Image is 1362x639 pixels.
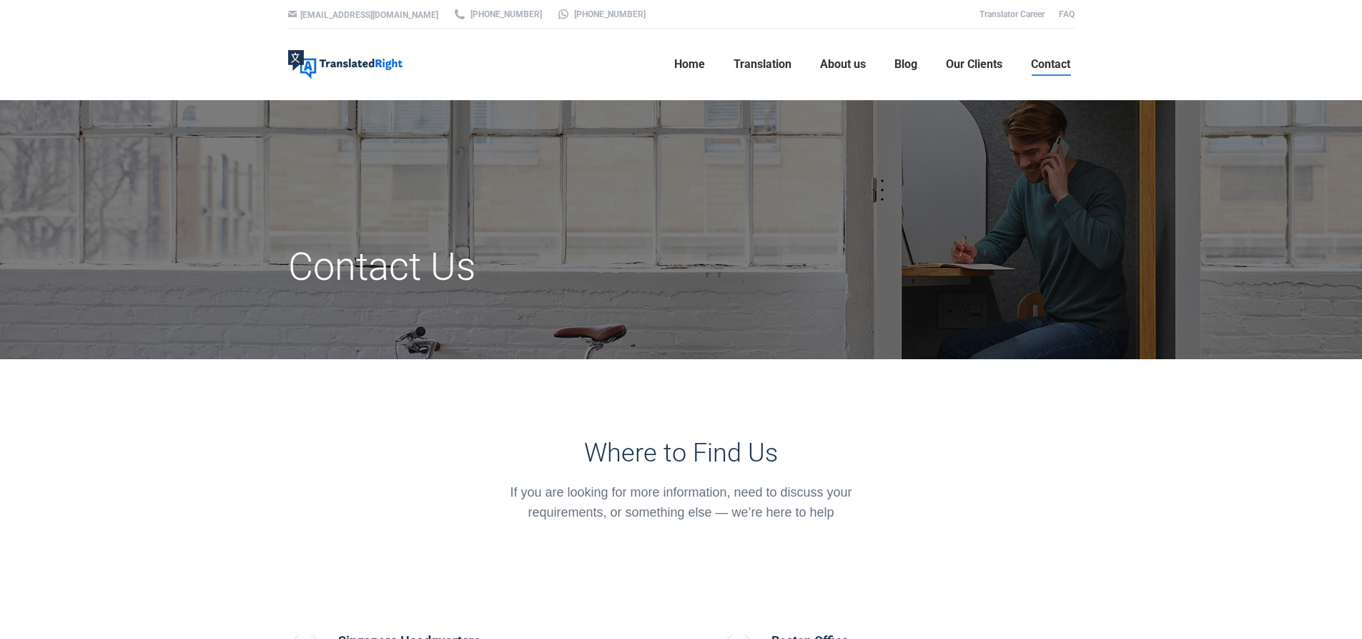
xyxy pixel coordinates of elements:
a: [EMAIL_ADDRESS][DOMAIN_NAME] [300,10,438,20]
a: Our Clients [942,42,1007,87]
a: Blog [890,42,922,87]
a: Translation [729,42,796,87]
span: Contact [1031,57,1070,72]
a: Translator Career [979,9,1045,19]
img: Translated Right [288,50,403,79]
span: About us [820,57,866,72]
a: About us [816,42,870,87]
span: Our Clients [946,57,1002,72]
span: Translation [734,57,791,72]
h1: Contact Us [288,243,805,291]
a: [PHONE_NUMBER] [453,8,542,21]
span: Blog [894,57,917,72]
h3: Where to Find Us [490,438,872,468]
a: Home [670,42,709,87]
a: [PHONE_NUMBER] [556,8,646,21]
a: Contact [1027,42,1075,87]
span: Home [674,57,705,72]
div: If you are looking for more information, need to discuss your requirements, or something else — w... [490,482,872,522]
a: FAQ [1059,9,1075,19]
